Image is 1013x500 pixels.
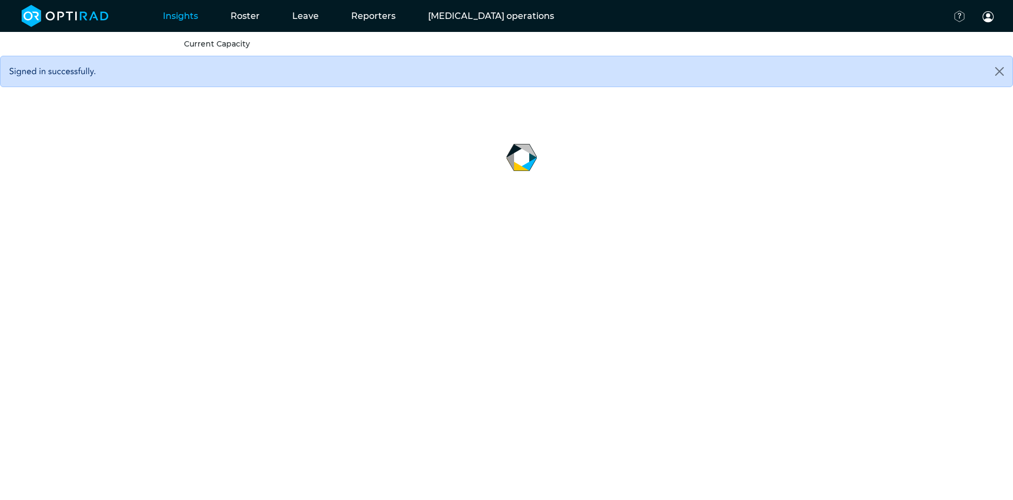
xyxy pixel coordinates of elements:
img: brand-opti-rad-logos-blue-and-white-d2f68631ba2948856bd03f2d395fb146ddc8fb01b4b6e9315ea85fa773367... [22,5,109,27]
button: Close [986,56,1012,87]
a: Current Capacity [184,39,250,49]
